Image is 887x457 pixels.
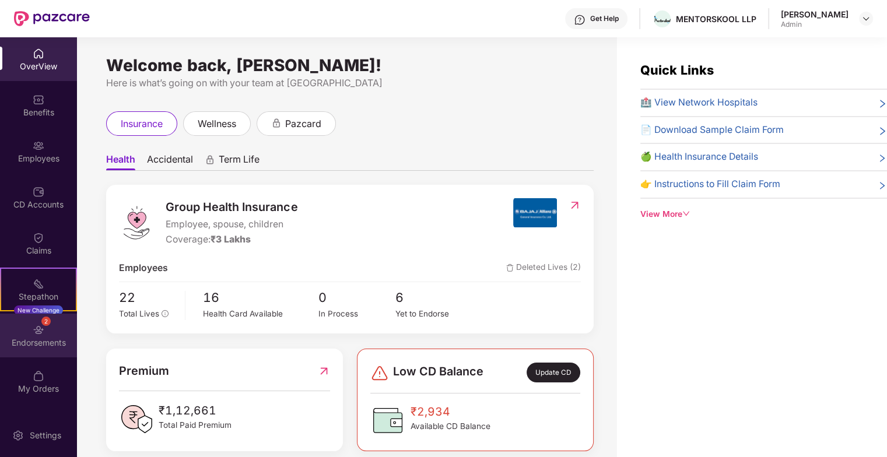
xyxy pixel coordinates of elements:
img: svg+xml;base64,PHN2ZyBpZD0iQ0RfQWNjb3VudHMiIGRhdGEtbmFtZT0iQ0QgQWNjb3VudHMiIHhtbG5zPSJodHRwOi8vd3... [33,186,44,198]
div: Get Help [590,14,619,23]
span: right [878,180,887,192]
img: PaidPremiumIcon [119,402,154,437]
span: Total Lives [119,309,159,318]
span: Low CD Balance [392,363,483,382]
span: right [878,125,887,138]
span: Term Life [219,153,260,170]
img: svg+xml;base64,PHN2ZyBpZD0iSG9tZSIgeG1sbnM9Imh0dHA6Ly93d3cudzMub3JnLzIwMDAvc3ZnIiB3aWR0aD0iMjAiIG... [33,48,44,59]
img: New Pazcare Logo [14,11,90,26]
span: ₹1,12,661 [159,402,232,420]
img: Full_logo.png [654,16,671,23]
span: insurance [121,117,163,131]
span: 🍏 Health Insurance Details [640,150,758,164]
div: Update CD [527,363,580,382]
span: 📄 Download Sample Claim Form [640,123,784,138]
img: svg+xml;base64,PHN2ZyBpZD0iTXlfT3JkZXJzIiBkYXRhLW5hbWU9Ik15IE9yZGVycyIgeG1sbnM9Imh0dHA6Ly93d3cudz... [33,370,44,382]
span: wellness [198,117,236,131]
span: Group Health Insurance [166,198,297,216]
span: right [878,98,887,110]
img: RedirectIcon [318,362,330,380]
div: View More [640,208,887,221]
div: animation [271,118,282,128]
div: Welcome back, [PERSON_NAME]! [106,61,594,70]
img: CDBalanceIcon [370,403,405,438]
div: Stepathon [1,291,76,303]
div: Here is what’s going on with your team at [GEOGRAPHIC_DATA] [106,76,594,90]
span: info-circle [162,310,169,317]
img: insurerIcon [513,198,557,227]
span: 6 [395,288,472,308]
span: right [878,152,887,164]
div: In Process [318,308,395,320]
img: svg+xml;base64,PHN2ZyBpZD0iU2V0dGluZy0yMHgyMCIgeG1sbnM9Imh0dHA6Ly93d3cudzMub3JnLzIwMDAvc3ZnIiB3aW... [12,430,24,441]
img: svg+xml;base64,PHN2ZyBpZD0iRW5kb3JzZW1lbnRzIiB4bWxucz0iaHR0cDovL3d3dy53My5vcmcvMjAwMC9zdmciIHdpZH... [33,324,44,336]
div: Yet to Endorse [395,308,472,320]
div: Health Card Available [203,308,318,320]
span: ₹3 Lakhs [211,234,251,245]
span: 22 [119,288,177,308]
span: Accidental [147,153,193,170]
img: svg+xml;base64,PHN2ZyBpZD0iQ2xhaW0iIHhtbG5zPSJodHRwOi8vd3d3LnczLm9yZy8yMDAwL3N2ZyIgd2lkdGg9IjIwIi... [33,232,44,244]
div: 2 [41,317,51,326]
span: Available CD Balance [410,420,490,433]
div: Admin [781,20,849,29]
img: svg+xml;base64,PHN2ZyBpZD0iSGVscC0zMngzMiIgeG1sbnM9Imh0dHA6Ly93d3cudzMub3JnLzIwMDAvc3ZnIiB3aWR0aD... [574,14,586,26]
span: ₹2,934 [410,403,490,421]
img: RedirectIcon [569,199,581,211]
span: Health [106,153,135,170]
span: 16 [203,288,318,308]
img: svg+xml;base64,PHN2ZyBpZD0iRHJvcGRvd24tMzJ4MzIiIHhtbG5zPSJodHRwOi8vd3d3LnczLm9yZy8yMDAwL3N2ZyIgd2... [861,14,871,23]
img: svg+xml;base64,PHN2ZyBpZD0iRW1wbG95ZWVzIiB4bWxucz0iaHR0cDovL3d3dy53My5vcmcvMjAwMC9zdmciIHdpZHRoPS... [33,140,44,152]
span: Deleted Lives (2) [506,261,581,276]
span: down [682,210,690,218]
span: pazcard [285,117,321,131]
img: logo [119,205,154,240]
img: svg+xml;base64,PHN2ZyBpZD0iRGFuZ2VyLTMyeDMyIiB4bWxucz0iaHR0cDovL3d3dy53My5vcmcvMjAwMC9zdmciIHdpZH... [370,364,389,382]
div: MENTORSKOOL LLP [676,13,756,24]
span: Employees [119,261,168,276]
span: 👉 Instructions to Fill Claim Form [640,177,780,192]
img: svg+xml;base64,PHN2ZyBpZD0iQmVuZWZpdHMiIHhtbG5zPSJodHRwOi8vd3d3LnczLm9yZy8yMDAwL3N2ZyIgd2lkdGg9Ij... [33,94,44,106]
div: Coverage: [166,233,297,247]
span: 0 [318,288,395,308]
img: svg+xml;base64,PHN2ZyB4bWxucz0iaHR0cDovL3d3dy53My5vcmcvMjAwMC9zdmciIHdpZHRoPSIyMSIgaGVpZ2h0PSIyMC... [33,278,44,290]
div: [PERSON_NAME] [781,9,849,20]
div: New Challenge [14,305,63,315]
span: Quick Links [640,62,714,78]
span: Employee, spouse, children [166,217,297,232]
span: Premium [119,362,169,380]
div: animation [205,154,215,165]
div: Settings [26,430,65,441]
span: Total Paid Premium [159,419,232,432]
img: deleteIcon [506,264,514,272]
span: 🏥 View Network Hospitals [640,96,758,110]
